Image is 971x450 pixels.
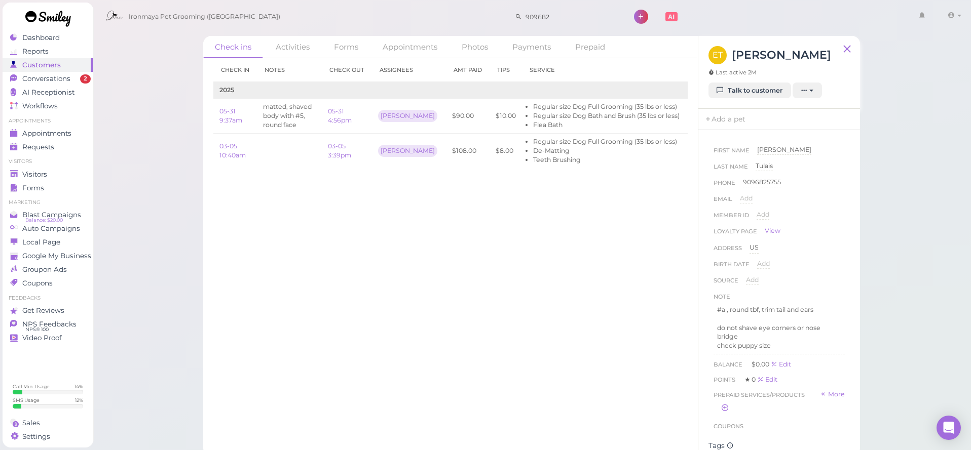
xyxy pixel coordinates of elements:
[3,208,93,222] a: Blast Campaigns Balance: $20.00
[714,376,737,383] span: Points
[937,416,961,440] div: Open Intercom Messenger
[533,137,680,146] li: Regular size Dog Full Grooming (35 lbs or less)
[203,36,263,58] a: Check ins
[714,275,738,292] span: Source
[372,58,446,82] th: Assignees
[3,199,93,206] li: Marketing
[213,58,257,82] th: Check in
[22,47,49,56] span: Reports
[708,441,850,450] div: Tags
[3,249,93,263] a: Google My Business
[22,279,53,288] span: Coupons
[22,252,91,260] span: Google My Business
[378,145,437,157] div: [PERSON_NAME]
[22,170,47,179] span: Visitors
[22,33,60,42] span: Dashboard
[708,68,757,76] span: Last active 2M
[129,3,280,31] span: Ironmaya Pet Grooming ([GEOGRAPHIC_DATA])
[757,376,777,383] a: Edit
[714,390,805,400] span: Prepaid services/products
[22,102,58,110] span: Workflows
[3,276,93,290] a: Coupons
[490,99,522,134] td: $10.00
[717,305,841,314] p: #a , round tbf, trim tail and ears
[744,376,757,383] span: ★ 0
[714,361,744,368] span: Balance
[746,276,759,283] span: Add
[717,323,841,342] p: do not shave eye corners or nose bridge
[322,58,372,82] th: Check out
[264,36,321,58] a: Activities
[3,117,93,125] li: Appointments
[717,341,841,350] p: check puppy size
[3,263,93,276] a: Groupon Ads
[378,110,437,122] div: [PERSON_NAME]
[501,36,563,58] a: Payments
[714,161,748,178] span: Last Name
[757,146,811,153] span: [PERSON_NAME]
[22,74,70,83] span: Conversations
[714,243,742,259] span: Address
[25,325,49,334] span: NPS® 100
[522,9,620,25] input: Search customer
[490,133,522,168] td: $8.00
[257,99,322,134] td: matted, shaved body with #5, round face
[22,306,64,315] span: Get Reviews
[522,58,686,82] th: Service
[3,58,93,72] a: Customers
[22,320,77,329] span: NPS Feedbacks
[219,142,246,159] a: 03-05 10:40am
[757,260,770,267] span: Add
[25,216,63,224] span: Balance: $20.00
[3,140,93,154] a: Requests
[22,61,61,69] span: Customers
[3,331,93,345] a: Video Proof
[714,259,750,275] span: Birth date
[533,155,680,165] li: Teeth Brushing
[328,107,352,124] a: 05-31 4:56pm
[714,423,743,430] span: Coupons
[533,102,680,111] li: Regular size Dog Full Grooming (35 lbs or less)
[22,211,81,219] span: Blast Campaigns
[533,120,680,130] li: Flea Bath
[22,432,50,441] span: Settings
[3,317,93,331] a: NPS Feedbacks NPS® 100
[75,397,83,403] div: 12 %
[714,292,730,302] div: Note
[765,226,780,235] a: View
[22,419,40,427] span: Sales
[3,86,93,99] a: AI Receptionist
[757,211,769,218] span: Add
[22,129,71,138] span: Appointments
[3,235,93,249] a: Local Page
[3,295,93,302] li: Feedbacks
[732,46,831,64] h3: [PERSON_NAME]
[22,238,60,247] span: Local Page
[771,360,791,368] div: Edit
[714,210,749,226] span: Member ID
[257,58,322,82] th: Notes
[3,99,93,113] a: Workflows
[714,194,732,210] span: Email
[714,226,757,240] span: Loyalty page
[80,74,91,84] span: 2
[13,397,40,403] div: SMS Usage
[3,127,93,140] a: Appointments
[22,143,54,151] span: Requests
[750,243,759,253] div: US
[3,31,93,45] a: Dashboard
[756,161,773,171] div: Tulais
[219,107,242,124] a: 05-31 9:37am
[698,109,752,130] a: Add a pet
[322,36,370,58] a: Forms
[740,194,753,202] span: Add
[3,72,93,86] a: Conversations 2
[3,304,93,317] a: Get Reviews
[708,46,727,64] span: ET
[3,416,93,430] a: Sales
[533,146,680,155] li: De-Matting
[3,45,93,58] a: Reports
[3,181,93,195] a: Forms
[3,430,93,443] a: Settings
